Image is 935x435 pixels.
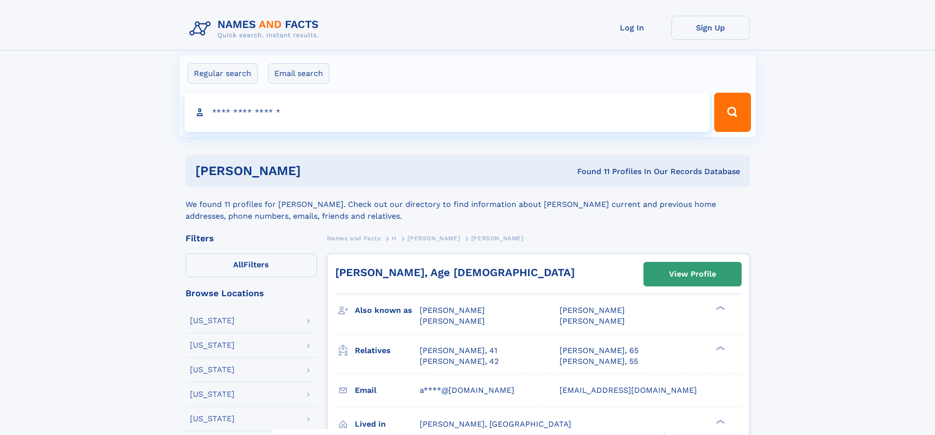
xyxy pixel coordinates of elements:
[195,165,439,177] h1: [PERSON_NAME]
[186,16,327,42] img: Logo Names and Facts
[233,260,243,269] span: All
[190,390,235,398] div: [US_STATE]
[420,306,485,315] span: [PERSON_NAME]
[560,306,625,315] span: [PERSON_NAME]
[644,262,741,286] a: View Profile
[560,316,625,326] span: [PERSON_NAME]
[186,234,317,243] div: Filters
[187,63,258,84] label: Regular search
[420,419,571,429] span: [PERSON_NAME], [GEOGRAPHIC_DATA]
[671,16,750,40] a: Sign Up
[407,235,460,242] span: [PERSON_NAME]
[471,235,524,242] span: [PERSON_NAME]
[439,166,740,177] div: Found 11 Profiles In Our Records Database
[420,345,497,356] a: [PERSON_NAME], 41
[186,289,317,298] div: Browse Locations
[335,266,575,279] a: [PERSON_NAME], Age [DEMOGRAPHIC_DATA]
[392,232,397,244] a: H
[186,187,750,222] div: We found 11 profiles for [PERSON_NAME]. Check out our directory to find information about [PERSON...
[714,418,725,425] div: ❯
[392,235,397,242] span: H
[593,16,671,40] a: Log In
[714,345,725,351] div: ❯
[327,232,381,244] a: Names and Facts
[268,63,329,84] label: Email search
[560,385,697,395] span: [EMAIL_ADDRESS][DOMAIN_NAME]
[185,93,710,132] input: search input
[190,415,235,423] div: [US_STATE]
[190,366,235,374] div: [US_STATE]
[190,317,235,325] div: [US_STATE]
[407,232,460,244] a: [PERSON_NAME]
[669,263,716,285] div: View Profile
[560,356,638,367] a: [PERSON_NAME], 55
[355,382,420,399] h3: Email
[355,302,420,319] h3: Also known as
[355,416,420,433] h3: Lived in
[420,356,499,367] a: [PERSON_NAME], 42
[420,316,485,326] span: [PERSON_NAME]
[560,345,639,356] a: [PERSON_NAME], 65
[190,341,235,349] div: [US_STATE]
[714,93,750,132] button: Search Button
[714,305,725,311] div: ❯
[186,254,317,277] label: Filters
[355,342,420,359] h3: Relatives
